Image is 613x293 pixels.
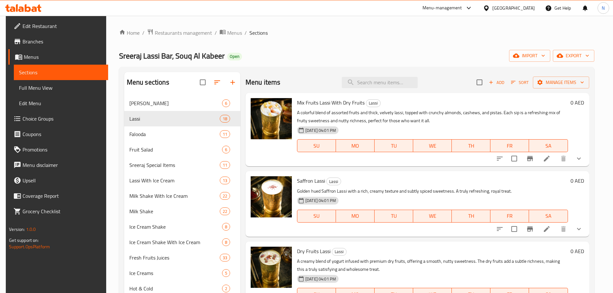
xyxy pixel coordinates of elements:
span: [DATE] 04:01 PM [303,197,339,204]
button: TU [375,139,413,152]
div: [PERSON_NAME]6 [124,96,240,111]
span: export [558,52,589,60]
div: Lassi [129,115,220,123]
a: Menus [219,29,242,37]
span: 18 [220,116,230,122]
span: [DATE] 04:01 PM [303,276,339,282]
span: Ice Creams [129,269,222,277]
div: items [220,115,230,123]
span: Version: [9,225,25,233]
span: Upsell [23,177,103,184]
input: search [342,77,418,88]
li: / [215,29,217,37]
span: 11 [220,162,230,168]
span: 2 [222,286,230,292]
span: Add [488,79,505,86]
a: Coverage Report [8,188,108,204]
img: Mix Fruits Lassi With Dry Fruits [251,98,292,139]
a: Edit menu item [543,155,551,162]
button: sort-choices [492,151,507,166]
span: Add item [486,78,507,87]
button: WE [413,139,452,152]
button: TH [452,139,490,152]
div: Milk Shake22 [124,204,240,219]
div: Ice Creams5 [124,265,240,281]
span: Select to update [507,222,521,236]
span: Saffron Lassi [297,176,325,186]
h6: 0 AED [571,247,584,256]
li: / [245,29,247,37]
span: SU [300,211,333,221]
button: delete [556,151,571,166]
div: Fruit Salad [129,146,222,153]
div: items [220,161,230,169]
span: Sections [249,29,268,37]
div: Lassi [326,178,341,185]
div: Milk Shake With Ice Cream22 [124,188,240,204]
span: Sort [511,79,529,86]
span: Restaurants management [155,29,212,37]
svg: Show Choices [575,155,583,162]
nav: breadcrumb [119,29,594,37]
span: Manage items [538,78,584,87]
div: [GEOGRAPHIC_DATA] [492,5,535,12]
span: Menu disclaimer [23,161,103,169]
span: Sreeraj Special Items [129,161,220,169]
span: Sections [19,69,103,76]
div: items [220,207,230,215]
button: Add [486,78,507,87]
a: Grocery Checklist [8,204,108,219]
span: 8 [222,239,230,245]
a: Coupons [8,126,108,142]
button: delete [556,221,571,237]
span: 6 [222,147,230,153]
span: Menus [227,29,242,37]
span: MO [339,211,372,221]
p: A colorful blend of assorted fruits and thick, velvety lassi, topped with crunchy almonds, cashew... [297,109,568,125]
span: WE [416,211,449,221]
a: Edit Restaurant [8,18,108,34]
a: Menu disclaimer [8,157,108,173]
svg: Show Choices [575,225,583,233]
h2: Menu items [246,78,281,87]
span: 13 [220,178,230,184]
a: Full Menu View [14,80,108,96]
button: Sort [509,78,530,87]
span: Lassi With Ice Cream [129,177,220,184]
button: sort-choices [492,221,507,237]
span: Sort items [507,78,533,87]
span: TU [377,211,411,221]
span: 22 [220,208,230,215]
a: Edit menu item [543,225,551,233]
a: Upsell [8,173,108,188]
span: TH [454,141,488,151]
div: items [222,99,230,107]
span: 5 [222,270,230,276]
div: items [220,254,230,261]
a: Home [119,29,140,37]
button: import [509,50,550,62]
p: Golden hued Saffron Lassi with a rich, creamy texture and subtly spiced sweetness. A truly refres... [297,187,568,195]
button: SA [529,210,568,223]
a: Support.OpsPlatform [9,243,50,251]
button: MO [336,210,375,223]
span: [DATE] 04:01 PM [303,127,339,133]
span: MO [339,141,372,151]
a: Sections [14,65,108,80]
div: Sreeraj Special Items11 [124,157,240,173]
button: Manage items [533,77,589,88]
span: SA [532,211,565,221]
div: items [222,269,230,277]
div: Ice Cream Shake With Ice Cream [129,238,222,246]
div: Ice Cream Shake With Ice Cream8 [124,234,240,250]
span: Coupons [23,130,103,138]
span: SA [532,141,565,151]
div: Lassi18 [124,111,240,126]
span: import [514,52,545,60]
span: 8 [222,224,230,230]
span: Menus [24,53,103,61]
span: TU [377,141,411,151]
h6: 0 AED [571,98,584,107]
